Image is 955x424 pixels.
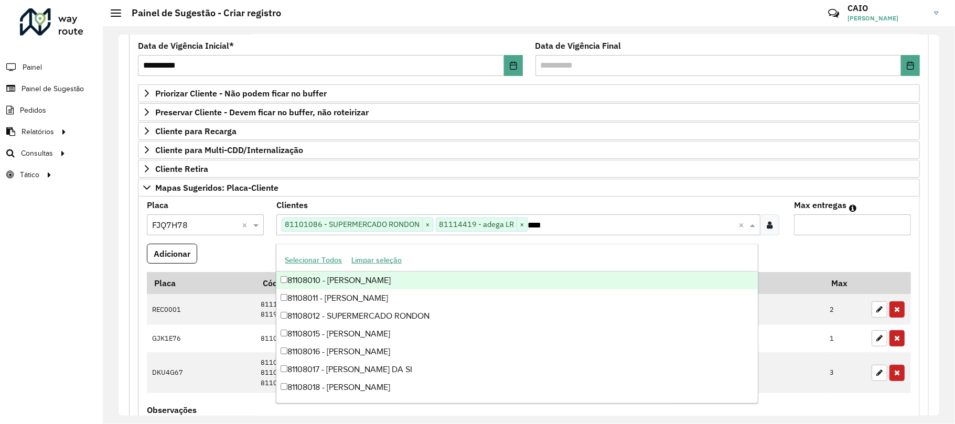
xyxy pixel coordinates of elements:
h3: CAIO [847,3,926,13]
span: Consultas [21,148,53,159]
em: Máximo de clientes que serão colocados na mesma rota com os clientes informados [849,204,856,212]
td: 81101483 [255,325,527,352]
span: Painel [23,62,42,73]
a: Cliente para Recarga [138,122,920,140]
td: 81115891 81191180 [255,294,527,325]
label: Data de Vigência Inicial [138,39,234,52]
a: Contato Rápido [822,2,845,25]
span: Priorizar Cliente - Não podem ficar no buffer [155,89,327,97]
button: Choose Date [504,55,523,76]
span: Cliente Retira [155,165,208,173]
span: Tático [20,169,39,180]
td: GJK1E76 [147,325,255,352]
label: Clientes [276,199,308,211]
label: Max entregas [794,199,846,211]
td: 1 [824,325,866,352]
span: Pedidos [20,105,46,116]
span: Painel de Sugestão [22,83,84,94]
span: 81114419 - adega LR [436,218,517,231]
a: Priorizar Cliente - Não podem ficar no buffer [138,84,920,102]
a: Cliente Retira [138,160,920,178]
span: Cliente para Multi-CDD/Internalização [155,146,303,154]
button: Adicionar [147,244,197,264]
div: 81108017 - [PERSON_NAME] DA SI [276,361,757,378]
a: Preservar Cliente - Devem ficar no buffer, não roteirizar [138,103,920,121]
h2: Painel de Sugestão - Criar registro [121,7,281,19]
span: Preservar Cliente - Devem ficar no buffer, não roteirizar [155,108,369,116]
span: Clear all [242,219,251,231]
label: Data de Vigência Final [535,39,621,52]
button: Limpar seleção [347,252,406,268]
span: Clear all [738,219,747,231]
a: Mapas Sugeridos: Placa-Cliente [138,179,920,197]
span: Cliente para Recarga [155,127,237,135]
div: 81108012 - SUPERMERCADO RONDON [276,307,757,325]
span: [PERSON_NAME] [847,14,926,23]
th: Código Cliente [255,272,527,294]
div: 81108019 - [PERSON_NAME] [276,396,757,414]
a: Cliente para Multi-CDD/Internalização [138,141,920,159]
button: Selecionar Todos [280,252,347,268]
td: 3 [824,352,866,394]
ng-dropdown-panel: Options list [276,244,758,404]
td: DKU4G67 [147,352,255,394]
div: 81108011 - [PERSON_NAME] [276,289,757,307]
span: Mapas Sugeridos: Placa-Cliente [155,183,278,192]
span: Relatórios [22,126,54,137]
th: Max [824,272,866,294]
div: 81108018 - [PERSON_NAME] [276,378,757,396]
div: 81108016 - [PERSON_NAME] [276,343,757,361]
td: 2 [824,294,866,325]
label: Placa [147,199,168,211]
td: REC0001 [147,294,255,325]
th: Placa [147,272,255,294]
div: 81108015 - [PERSON_NAME] [276,325,757,343]
span: 81101086 - SUPERMERCADO RONDON [282,218,422,231]
span: × [422,219,433,231]
label: Observações [147,404,197,416]
div: 81108010 - [PERSON_NAME] [276,271,757,289]
button: Choose Date [901,55,920,76]
span: × [517,219,527,231]
td: 81101483 81107239 81108192 [255,352,527,394]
